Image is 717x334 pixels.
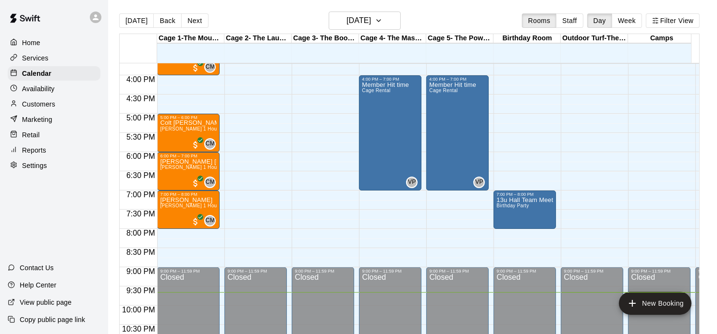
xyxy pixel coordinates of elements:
p: Marketing [22,115,52,124]
div: 9:00 PM – 11:59 PM [631,269,688,274]
button: Filter View [646,13,700,28]
span: Cage Rental [362,88,390,93]
button: [DATE] [119,13,154,28]
span: Cage Rental [429,88,457,93]
p: Home [22,38,40,48]
button: Day [587,13,612,28]
div: Chad Massengale [204,177,216,188]
a: Calendar [8,66,100,81]
span: Vault Performance [477,177,485,188]
a: Reports [8,143,100,157]
span: 5:00 PM [124,114,158,122]
span: Vault Performance [410,177,418,188]
span: Chad Massengale [208,138,216,150]
a: Services [8,51,100,65]
h6: [DATE] [346,14,371,27]
span: CM [206,139,215,149]
div: Chad Massengale [204,138,216,150]
span: CM [206,216,215,226]
a: Settings [8,158,100,173]
span: [PERSON_NAME] 1 Hour Lesson Pitching, hitting, or fielding [160,165,299,170]
div: 7:00 PM – 8:00 PM: Samson Rodriguez [157,191,220,229]
div: 7:00 PM – 8:00 PM: 13u Hall Team Meeting [494,191,556,229]
span: All customers have paid [191,140,200,150]
span: 10:00 PM [120,306,157,314]
span: Chad Massengale [208,177,216,188]
div: Cage 2- The Launch Pad [224,34,292,43]
p: Reports [22,145,46,155]
span: 9:30 PM [124,286,158,295]
div: 4:00 PM – 7:00 PM [362,77,419,82]
div: 9:00 PM – 11:59 PM [496,269,553,274]
span: 6:00 PM [124,152,158,160]
div: 9:00 PM – 11:59 PM [564,269,620,274]
a: Retail [8,128,100,142]
span: VP [408,178,416,187]
div: 7:00 PM – 8:00 PM [160,192,217,197]
span: All customers have paid [191,179,200,188]
div: 9:00 PM – 11:59 PM [429,269,486,274]
span: [PERSON_NAME] 1 Hour Lesson Pitching, hitting, or fielding [160,203,299,208]
span: CM [206,62,215,72]
div: 5:00 PM – 6:00 PM [160,115,217,120]
div: Cage 4- The Mash Zone [359,34,426,43]
span: 10:30 PM [120,325,157,333]
span: 7:00 PM [124,191,158,199]
div: 7:00 PM – 8:00 PM [496,192,553,197]
a: Availability [8,82,100,96]
span: CM [206,178,215,187]
p: Services [22,53,49,63]
button: Next [181,13,208,28]
button: Back [153,13,182,28]
p: Settings [22,161,47,170]
button: Staff [556,13,583,28]
button: Week [612,13,642,28]
p: Help Center [20,280,56,290]
div: Cage 5- The Power Alley [426,34,494,43]
span: 8:30 PM [124,248,158,256]
p: Customers [22,99,55,109]
div: 9:00 PM – 11:59 PM [362,269,419,274]
span: 9:00 PM [124,267,158,275]
div: 6:00 PM – 7:00 PM [160,154,217,158]
div: 4:00 PM – 7:00 PM: Member Hit time [359,75,421,191]
p: Calendar [22,69,51,78]
div: Cage 1-The Mound Lab [157,34,224,43]
div: 9:00 PM – 11:59 PM [227,269,284,274]
button: Rooms [522,13,556,28]
div: Outdoor Turf-The Yard [561,34,628,43]
button: [DATE] [329,12,401,30]
span: 4:00 PM [124,75,158,83]
span: Birthday Party [496,203,529,208]
div: Chad Massengale [204,215,216,227]
span: VP [475,178,483,187]
div: Camps [628,34,695,43]
span: 7:30 PM [124,210,158,218]
div: 9:00 PM – 11:59 PM [295,269,351,274]
div: 9:00 PM – 11:59 PM [160,269,217,274]
span: 5:30 PM [124,133,158,141]
div: Chad Massengale [204,61,216,73]
span: Chad Massengale [208,61,216,73]
span: All customers have paid [191,217,200,227]
span: Chad Massengale [208,215,216,227]
div: Cage 3- The Boom Box [292,34,359,43]
p: Copy public page link [20,315,85,324]
div: Birthday Room [494,34,561,43]
div: 6:00 PM – 7:00 PM: Gage Richards [157,152,220,191]
a: Home [8,36,100,50]
span: 6:30 PM [124,171,158,179]
p: Availability [22,84,55,94]
button: add [619,292,692,315]
p: Retail [22,130,40,140]
a: Marketing [8,112,100,127]
div: 4:00 PM – 7:00 PM: Member Hit time [426,75,489,191]
div: Vault Performance [406,177,418,188]
a: Customers [8,97,100,111]
span: 4:30 PM [124,95,158,103]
